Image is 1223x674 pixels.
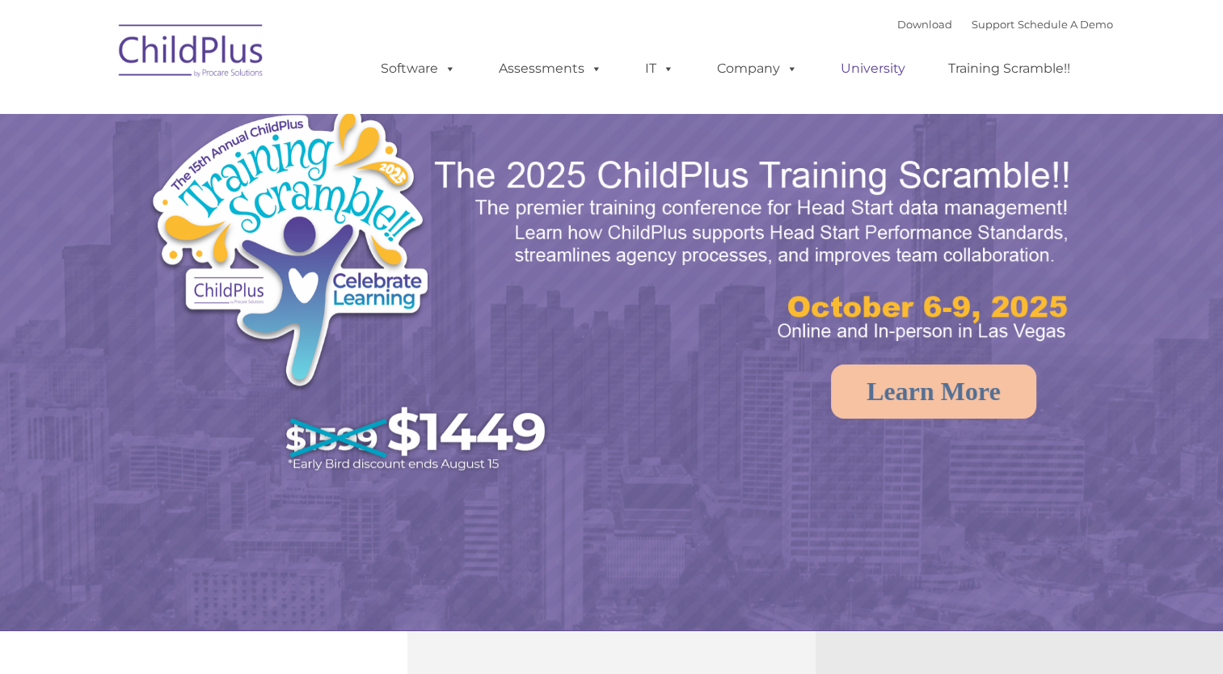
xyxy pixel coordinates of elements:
[365,53,472,85] a: Software
[701,53,814,85] a: Company
[1018,18,1113,31] a: Schedule A Demo
[932,53,1086,85] a: Training Scramble!!
[897,18,952,31] a: Download
[831,364,1036,419] a: Learn More
[111,13,272,94] img: ChildPlus by Procare Solutions
[972,18,1014,31] a: Support
[483,53,618,85] a: Assessments
[897,18,1113,31] font: |
[629,53,690,85] a: IT
[824,53,921,85] a: University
